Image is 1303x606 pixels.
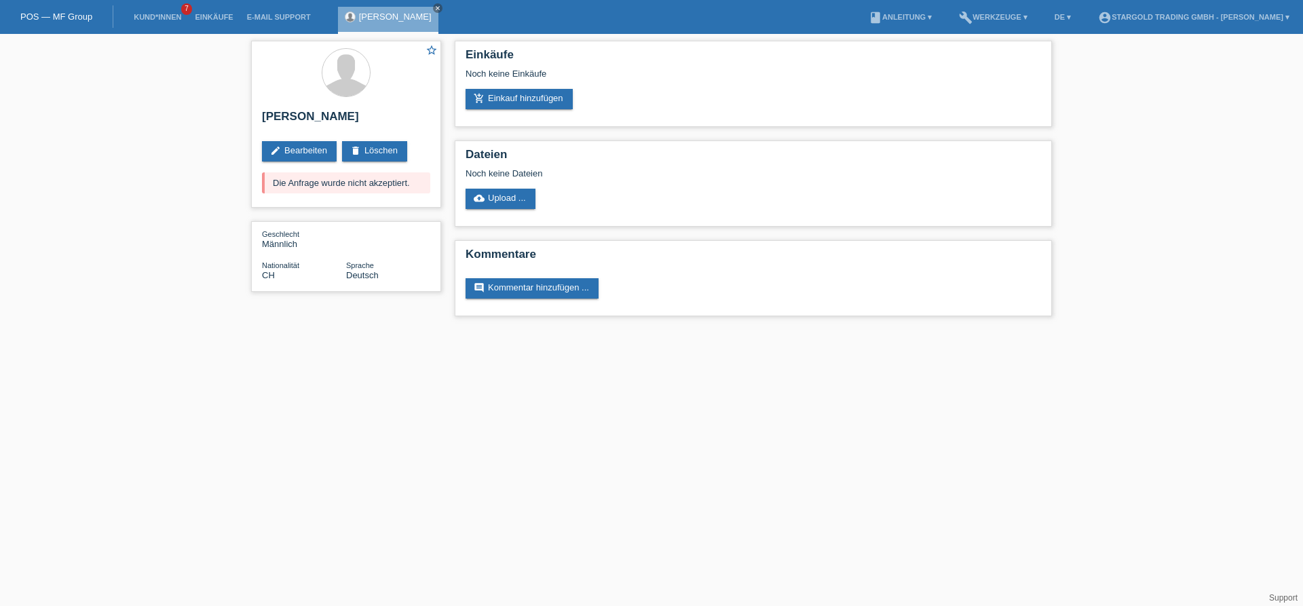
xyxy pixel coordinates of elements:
i: account_circle [1098,11,1112,24]
i: edit [270,145,281,156]
a: star_border [426,44,438,58]
span: 7 [181,3,192,15]
a: close [433,3,442,13]
a: Kund*innen [127,13,188,21]
i: star_border [426,44,438,56]
h2: [PERSON_NAME] [262,110,430,130]
a: bookAnleitung ▾ [862,13,939,21]
a: Einkäufe [188,13,240,21]
i: delete [350,145,361,156]
a: buildWerkzeuge ▾ [952,13,1034,21]
div: Männlich [262,229,346,249]
span: Deutsch [346,270,379,280]
a: Support [1269,593,1298,603]
a: cloud_uploadUpload ... [466,189,535,209]
h2: Einkäufe [466,48,1041,69]
span: Geschlecht [262,230,299,238]
div: Noch keine Dateien [466,168,880,178]
a: deleteLöschen [342,141,407,162]
i: comment [474,282,485,293]
div: Noch keine Einkäufe [466,69,1041,89]
span: Schweiz [262,270,275,280]
h2: Kommentare [466,248,1041,268]
a: POS — MF Group [20,12,92,22]
a: [PERSON_NAME] [359,12,432,22]
i: cloud_upload [474,193,485,204]
a: account_circleStargold Trading GmbH - [PERSON_NAME] ▾ [1091,13,1296,21]
i: book [869,11,882,24]
a: DE ▾ [1048,13,1078,21]
i: close [434,5,441,12]
a: commentKommentar hinzufügen ... [466,278,599,299]
span: Nationalität [262,261,299,269]
h2: Dateien [466,148,1041,168]
a: editBearbeiten [262,141,337,162]
i: add_shopping_cart [474,93,485,104]
a: E-Mail Support [240,13,318,21]
a: add_shopping_cartEinkauf hinzufügen [466,89,573,109]
span: Sprache [346,261,374,269]
i: build [959,11,972,24]
div: Die Anfrage wurde nicht akzeptiert. [262,172,430,193]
